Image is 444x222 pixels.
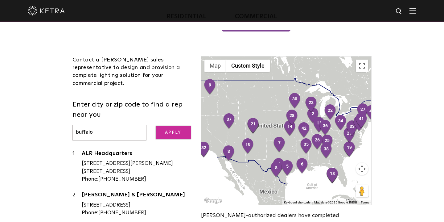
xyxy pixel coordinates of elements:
div: 42 [298,122,310,139]
button: Custom Style [226,60,270,72]
button: Map camera controls [356,163,368,175]
div: 10 [241,138,254,155]
a: Terms [361,201,369,204]
div: 37 [223,113,236,130]
div: 11 [313,117,326,133]
div: 43 [365,105,378,121]
div: 2 [72,191,82,217]
div: 41 [355,112,368,129]
div: 27 [356,103,369,120]
div: 21 [247,118,260,134]
div: [STREET_ADDRESS][PERSON_NAME] [STREET_ADDRESS] [82,160,192,175]
img: Google [203,197,223,205]
div: 32 [197,141,210,158]
input: Apply [156,126,191,139]
img: ketra-logo-2019-white [28,6,65,15]
div: 38 [320,143,333,159]
div: 3 [222,145,235,162]
div: 7 [273,136,286,153]
div: 9 [203,79,216,95]
div: [PHONE_NUMBER] [82,209,192,217]
div: 14 [283,120,296,137]
div: 34 [334,115,347,131]
div: 33 [346,120,359,137]
div: [STREET_ADDRESS] [82,201,192,209]
div: 6 [296,158,309,174]
img: search icon [395,8,403,15]
a: ALR Headquarters [82,151,192,158]
div: 4 [272,158,285,174]
div: 1 [72,150,82,183]
div: 23 [305,96,318,113]
div: 29 [343,127,356,144]
button: Toggle fullscreen view [356,60,368,72]
strong: Phone: [82,177,98,182]
span: Map data ©2025 Google, INEGI [314,201,357,204]
button: Keyboard shortcuts [284,200,310,205]
div: [PHONE_NUMBER] [82,175,192,183]
div: 26 [311,134,324,150]
label: Enter city or zip code to find a rep near you [72,100,192,120]
a: [PERSON_NAME] & [PERSON_NAME] [82,192,192,200]
div: 8 [270,161,283,178]
div: 28 [286,109,298,126]
div: 5 [281,160,294,177]
div: 19 [343,141,356,158]
div: 30 [288,93,301,109]
div: 40 [353,115,366,132]
a: Open this area in Google Maps (opens a new window) [203,197,223,205]
div: 2 [306,107,319,124]
div: 22 [324,104,337,121]
div: 18 [326,167,339,184]
strong: Phone: [82,210,98,216]
button: Drag Pegman onto the map to open Street View [356,185,368,197]
img: Hamburger%20Nav.svg [409,8,416,14]
div: 35 [300,138,313,155]
div: Contact a [PERSON_NAME] sales representative to design and provision a complete lighting solution... [72,56,192,87]
div: 36 [319,119,332,136]
input: Enter city or zip code [72,125,146,140]
button: Show street map [204,60,226,72]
